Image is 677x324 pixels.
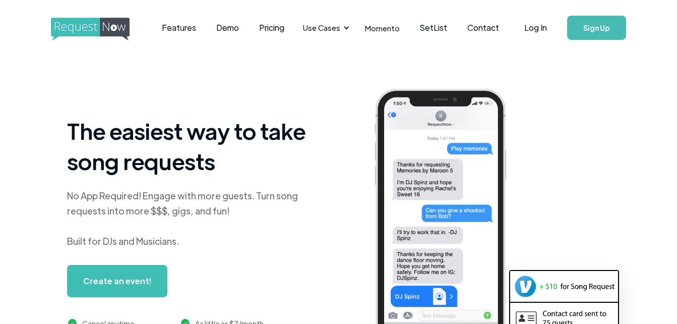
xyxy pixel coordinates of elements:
h1: The easiest way to take song requests [67,116,319,176]
a: Features [152,12,206,43]
a: Momento [355,13,410,43]
a: Demo [206,12,249,43]
a: home [51,18,127,38]
a: Create an event! [67,265,167,297]
iframe: LiveChat chat widget [535,292,677,324]
a: SetList [410,12,457,43]
a: Pricing [249,12,294,43]
div: Use Cases [303,22,340,33]
img: requestnow logo [51,18,148,41]
a: Log In [514,10,557,45]
a: Sign Up [567,16,626,40]
div: Use Cases [297,12,352,43]
div: No App Required! Engage with more guests. Turn song requests into more $$$, gigs, and fun! Built ... [67,188,319,249]
img: venmo screenshot [510,271,618,301]
a: Contact [457,12,509,43]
